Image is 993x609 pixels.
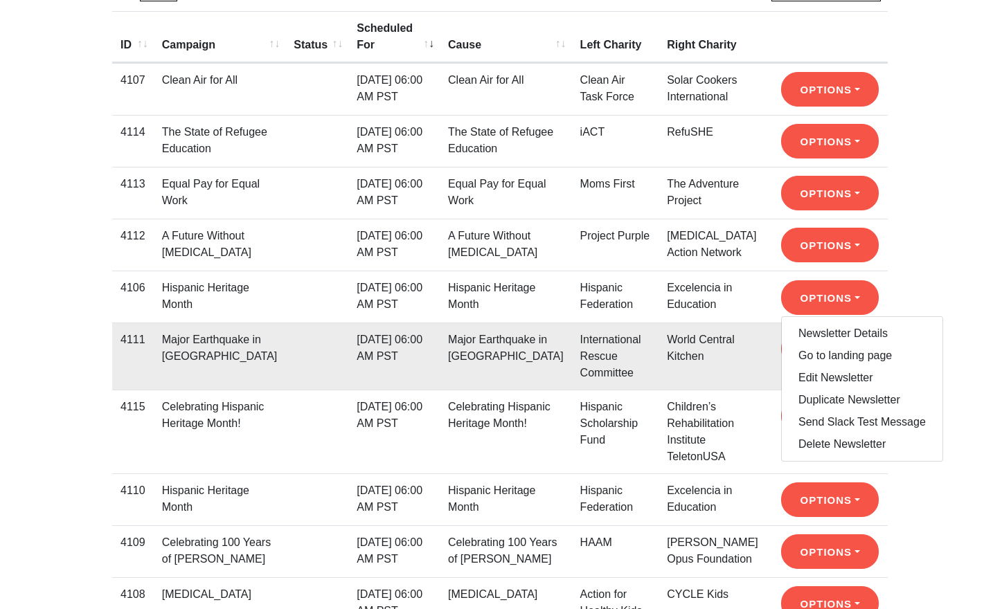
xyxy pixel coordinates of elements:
[667,126,713,138] a: RefuSHE
[154,11,286,63] th: Campaign: activate to sort column ascending
[348,63,440,115] td: [DATE] 06:00 AM PST
[781,124,879,158] button: Options
[667,230,756,258] a: [MEDICAL_DATA] Action Network
[154,390,286,473] td: Celebrating Hispanic Heritage Month!
[659,11,773,63] th: Right Charity
[781,280,879,315] button: Options
[580,282,634,310] a: Hispanic Federation
[112,219,154,271] td: 4112
[112,525,154,577] td: 4109
[580,401,638,446] a: Hispanic Scholarship Fund
[440,167,572,219] td: Equal Pay for Equal Work
[667,178,739,206] a: The Adventure Project
[782,433,942,455] a: Delete Newsletter
[154,473,286,525] td: Hispanic Heritage Month
[440,115,572,167] td: The State of Refugee Education
[440,219,572,271] td: A Future Without [MEDICAL_DATA]
[440,322,572,390] td: Major Earthquake in [GEOGRAPHIC_DATA]
[154,63,286,115] td: Clean Air for All
[667,588,728,600] a: CYCLE Kids
[348,322,440,390] td: [DATE] 06:00 AM PST
[154,322,286,390] td: Major Earthquake in [GEOGRAPHIC_DATA]
[348,11,440,63] th: Scheduled For: activate to sort column ascending
[667,401,734,462] a: Children’s Rehabilitation Institute TeletonUSA
[781,482,879,517] button: Options
[112,63,154,115] td: 4107
[348,167,440,219] td: [DATE] 06:00 AM PST
[782,322,942,345] a: Newsletter Details
[112,11,154,63] th: ID: activate to sort column ascending
[112,473,154,525] td: 4110
[440,473,572,525] td: Hispanic Heritage Month
[348,525,440,577] td: [DATE] 06:00 AM PST
[112,167,154,219] td: 4113
[112,115,154,167] td: 4114
[440,271,572,322] td: Hispanic Heritage Month
[667,484,732,513] a: Excelencia in Education
[667,74,737,102] a: Solar Cookers International
[580,484,634,513] a: Hispanic Federation
[580,178,635,190] a: Moms First
[580,334,641,379] a: International Rescue Committee
[781,316,943,462] div: Options
[781,534,879,569] button: Options
[285,11,348,63] th: Status: activate to sort column ascending
[154,525,286,577] td: Celebrating 100 Years of [PERSON_NAME]
[154,167,286,219] td: Equal Pay for Equal Work
[782,345,942,367] a: Go to landing page
[112,322,154,390] td: 4111
[440,63,572,115] td: Clean Air for All
[154,115,286,167] td: The State of Refugee Education
[667,536,758,565] a: [PERSON_NAME] Opus Foundation
[440,390,572,473] td: Celebrating Hispanic Heritage Month!
[440,11,572,63] th: Cause: activate to sort column ascending
[782,389,942,411] a: Duplicate Newsletter
[580,126,605,138] a: iACT
[782,411,942,433] a: Send Slack Test Message
[154,271,286,322] td: Hispanic Heritage Month
[667,334,735,362] a: World Central Kitchen
[348,390,440,473] td: [DATE] 06:00 AM PST
[580,74,634,102] a: Clean Air Task Force
[781,176,879,210] button: Options
[781,228,879,262] button: Options
[348,271,440,322] td: [DATE] 06:00 AM PST
[572,11,659,63] th: Left Charity
[781,72,879,107] button: Options
[348,473,440,525] td: [DATE] 06:00 AM PST
[667,282,732,310] a: Excelencia in Education
[154,219,286,271] td: A Future Without [MEDICAL_DATA]
[348,219,440,271] td: [DATE] 06:00 AM PST
[782,367,942,389] a: Edit Newsletter
[580,536,612,548] a: HAAM
[348,115,440,167] td: [DATE] 06:00 AM PST
[580,230,650,242] a: Project Purple
[440,525,572,577] td: Celebrating 100 Years of [PERSON_NAME]
[112,390,154,473] td: 4115
[112,271,154,322] td: 4106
